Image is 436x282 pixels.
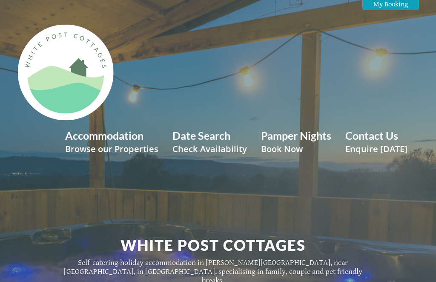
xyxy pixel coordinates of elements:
a: Contact UsEnquire [DATE] [345,129,407,155]
a: Pamper NightsBook Now [261,129,331,155]
a: AccommodationBrowse our Properties [65,129,158,155]
small: Check Availability [172,143,247,155]
small: Enquire [DATE] [345,143,407,155]
a: Date SearchCheck Availability [172,129,247,155]
small: Book Now [261,143,331,155]
small: Browse our Properties [65,143,158,155]
img: White Post Cottages [12,19,118,126]
h2: White Post Cottages [52,236,373,254]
